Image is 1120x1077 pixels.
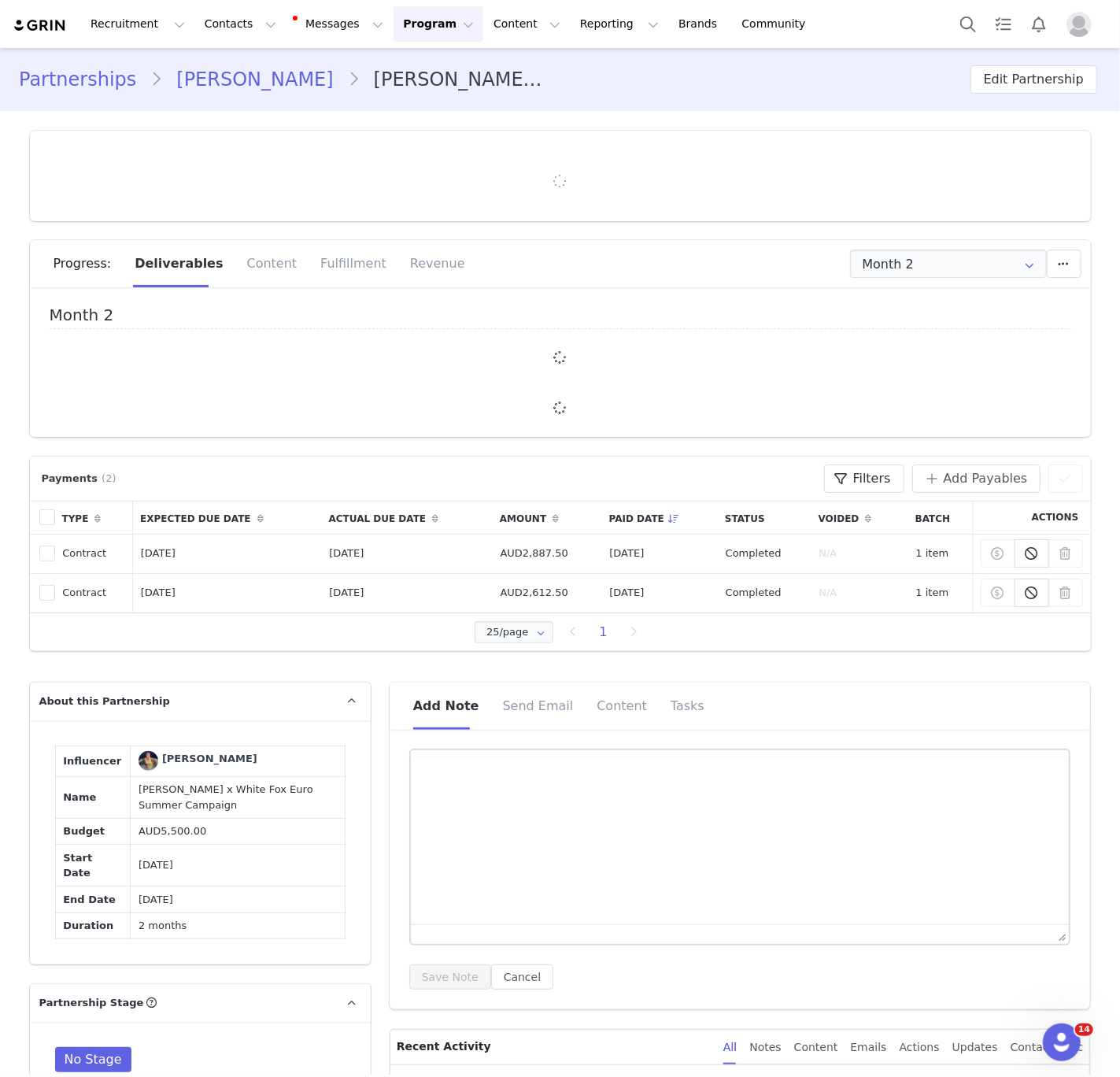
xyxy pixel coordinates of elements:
[1075,1023,1093,1036] span: 14
[597,698,647,713] span: Content
[394,6,483,42] button: Program
[475,621,553,643] input: Select
[970,65,1097,94] button: Edit Partnership
[811,573,908,613] td: N/A
[50,306,1071,329] h4: Month 2
[503,698,574,713] span: Send Email
[1052,925,1069,944] div: Press the Up and Down arrow keys to resize the editor.
[590,621,618,643] li: 1
[162,751,257,767] div: [PERSON_NAME]
[908,573,973,613] td: 1 item
[13,18,68,33] img: grin logo
[55,886,131,913] td: End Date
[851,1030,887,1065] div: Emails
[986,6,1021,42] a: Tasks
[55,746,131,776] td: Influencer
[195,6,286,42] button: Contacts
[671,698,704,713] span: Tasks
[55,573,134,613] td: Contract
[1022,6,1056,42] button: Notifications
[322,534,493,573] td: [DATE]
[55,776,131,818] td: Name
[38,471,124,487] div: Payments
[55,501,134,535] th: Type
[133,573,322,613] td: [DATE]
[413,698,479,713] span: Add Note
[139,751,257,771] a: [PERSON_NAME]
[602,534,718,573] td: [DATE]
[718,573,811,613] td: Completed
[669,6,731,42] a: Brands
[501,587,568,598] span: AUD2,612.50
[55,912,131,939] td: Duration
[162,65,347,94] a: [PERSON_NAME]
[139,825,206,837] span: AUD5,500.00
[1057,12,1107,37] button: Profile
[131,776,346,818] td: [PERSON_NAME] x White Fox Euro Summer Campaign
[398,240,465,287] div: Revenue
[811,534,908,573] td: N/A
[571,6,668,42] button: Reporting
[794,1030,838,1065] div: Content
[55,534,134,573] td: Contract
[952,1030,998,1065] div: Updates
[131,912,346,939] td: 2 months
[718,534,811,573] td: Completed
[491,964,553,990] button: Cancel
[55,1047,131,1072] span: No Stage
[733,6,822,42] a: Community
[322,501,493,535] th: Actual Due Date
[718,501,811,535] th: Status
[286,6,393,42] button: Messages
[973,501,1091,535] th: Actions
[824,464,904,493] button: Filters
[235,240,309,287] div: Content
[912,464,1041,493] button: Add Payables
[749,1030,781,1065] div: Notes
[322,573,493,613] td: [DATE]
[123,240,235,287] div: Deliverables
[397,1030,711,1064] p: Recent Activity
[850,250,1047,278] input: Select
[39,694,170,709] span: About this Partnership
[81,6,194,42] button: Recruitment
[1043,1023,1081,1061] iframe: Intercom live chat
[133,534,322,573] td: [DATE]
[602,573,718,613] td: [DATE]
[409,964,491,990] button: Save Note
[908,501,973,535] th: Batch
[19,65,150,94] a: Partnerships
[493,501,602,535] th: Amount
[501,547,568,559] span: AUD2,887.50
[951,6,985,42] button: Search
[1011,1030,1084,1065] div: Contact Sync
[55,818,131,845] td: Budget
[309,240,398,287] div: Fulfillment
[484,6,570,42] button: Content
[139,751,158,771] img: Allie Auton
[900,1030,940,1065] div: Actions
[131,886,346,913] td: [DATE]
[811,501,908,535] th: Voided
[908,534,973,573] td: 1 item
[411,757,1070,924] iframe: Rich Text Area
[602,501,718,535] th: Paid Date
[54,240,124,287] div: Progress:
[853,469,891,488] span: Filters
[133,501,322,535] th: Expected Due Date
[723,1030,737,1065] div: All
[1066,12,1092,37] img: placeholder-profile.jpg
[102,471,116,487] span: (2)
[55,845,131,886] td: Start Date
[39,995,144,1011] span: Partnership Stage
[131,845,346,886] td: [DATE]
